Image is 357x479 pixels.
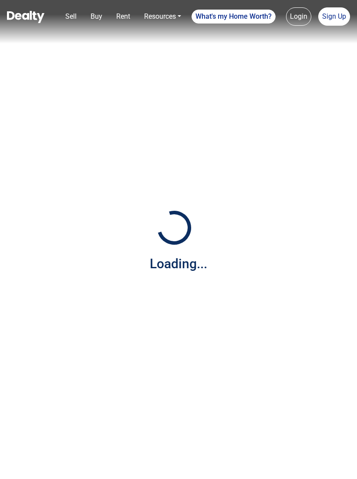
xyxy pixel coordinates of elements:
a: Buy [87,8,106,25]
img: Loading [152,206,196,250]
a: Sell [62,8,80,25]
a: Login [286,7,311,26]
a: Rent [113,8,134,25]
img: Dealty - Buy, Sell & Rent Homes [7,11,44,23]
a: Resources [141,8,185,25]
div: Loading... [150,254,207,273]
a: What's my Home Worth? [192,10,276,24]
a: Sign Up [318,7,350,26]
